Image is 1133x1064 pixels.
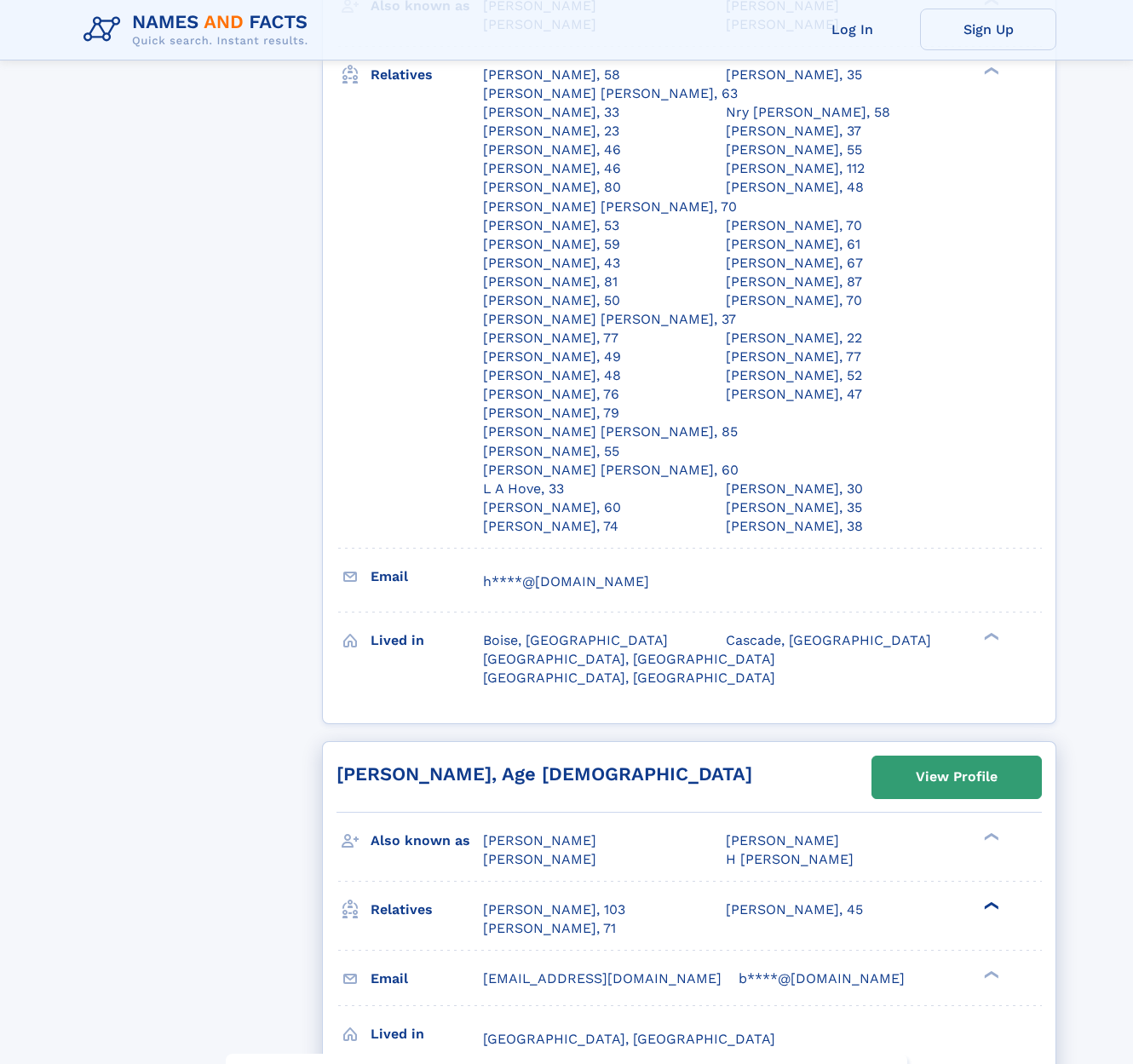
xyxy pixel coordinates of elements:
a: [PERSON_NAME], 48 [483,366,621,385]
a: [PERSON_NAME] [PERSON_NAME], 63 [483,84,738,103]
a: [PERSON_NAME], 60 [483,498,621,517]
span: Cascade, [GEOGRAPHIC_DATA] [726,632,931,648]
div: [PERSON_NAME], 43 [483,254,620,273]
span: [PERSON_NAME] [483,832,596,848]
div: [PERSON_NAME], 33 [483,103,619,122]
a: [PERSON_NAME], 77 [483,329,618,348]
div: [PERSON_NAME], 38 [726,517,863,536]
a: [PERSON_NAME], 55 [483,442,619,461]
h3: Email [371,562,483,591]
span: Boise, [GEOGRAPHIC_DATA] [483,632,668,648]
a: [PERSON_NAME], 87 [726,273,862,291]
div: [PERSON_NAME], 81 [483,273,618,291]
div: [PERSON_NAME], 45 [726,900,863,919]
a: [PERSON_NAME], 79 [483,404,619,423]
div: [PERSON_NAME], 23 [483,122,619,141]
a: L A Hove, 33 [483,480,564,498]
a: [PERSON_NAME], 52 [726,366,862,385]
h3: Lived in [371,1020,483,1049]
a: [PERSON_NAME], 30 [726,480,863,498]
a: [PERSON_NAME] [PERSON_NAME], 37 [483,310,736,329]
div: [PERSON_NAME], 71 [483,919,616,938]
h3: Also known as [371,826,483,855]
a: [PERSON_NAME], 70 [726,216,862,235]
div: ❯ [980,969,1000,981]
a: [PERSON_NAME], 80 [483,178,621,197]
a: [PERSON_NAME], 103 [483,900,625,919]
div: View Profile [916,757,998,797]
a: [PERSON_NAME] [PERSON_NAME], 85 [483,423,738,441]
h2: [PERSON_NAME], Age [DEMOGRAPHIC_DATA] [336,763,752,785]
a: [PERSON_NAME], 46 [483,159,621,178]
div: [PERSON_NAME], 49 [483,348,621,366]
div: ❯ [980,631,1000,642]
img: Logo Names and Facts [77,7,322,53]
a: [PERSON_NAME], 67 [726,254,863,273]
a: [PERSON_NAME], 48 [726,178,864,197]
a: [PERSON_NAME], 22 [726,329,862,348]
div: ❯ [980,831,1000,842]
div: Nry [PERSON_NAME], 58 [726,103,890,122]
div: ❯ [980,900,1000,911]
a: [PERSON_NAME], 59 [483,235,620,254]
a: [PERSON_NAME], 58 [483,66,620,84]
a: Sign Up [920,9,1056,50]
a: [PERSON_NAME], 112 [726,159,865,178]
div: [PERSON_NAME], 74 [483,517,618,536]
span: [PERSON_NAME] [483,851,596,867]
a: [PERSON_NAME], 37 [726,122,861,141]
a: [PERSON_NAME], 70 [726,291,862,310]
a: View Profile [872,756,1041,797]
a: [PERSON_NAME], 35 [726,66,862,84]
a: [PERSON_NAME], 53 [483,216,619,235]
span: [GEOGRAPHIC_DATA], [GEOGRAPHIC_DATA] [483,651,775,667]
h3: Lived in [371,626,483,655]
span: [GEOGRAPHIC_DATA], [GEOGRAPHIC_DATA] [483,1031,775,1047]
a: [PERSON_NAME] [PERSON_NAME], 60 [483,461,739,480]
div: [PERSON_NAME], 55 [726,141,862,159]
a: [PERSON_NAME], 47 [726,385,862,404]
span: [EMAIL_ADDRESS][DOMAIN_NAME] [483,970,722,986]
a: [PERSON_NAME], 50 [483,291,620,310]
div: [PERSON_NAME], 35 [726,498,862,517]
div: ❯ [980,66,1000,77]
a: [PERSON_NAME] [PERSON_NAME], 70 [483,198,737,216]
a: [PERSON_NAME], 61 [726,235,860,254]
h3: Relatives [371,60,483,89]
a: [PERSON_NAME], 46 [483,141,621,159]
span: [GEOGRAPHIC_DATA], [GEOGRAPHIC_DATA] [483,670,775,686]
a: [PERSON_NAME], 76 [483,385,619,404]
a: Log In [784,9,920,50]
div: [PERSON_NAME], 79 [483,536,619,555]
a: [PERSON_NAME], 77 [726,348,861,366]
